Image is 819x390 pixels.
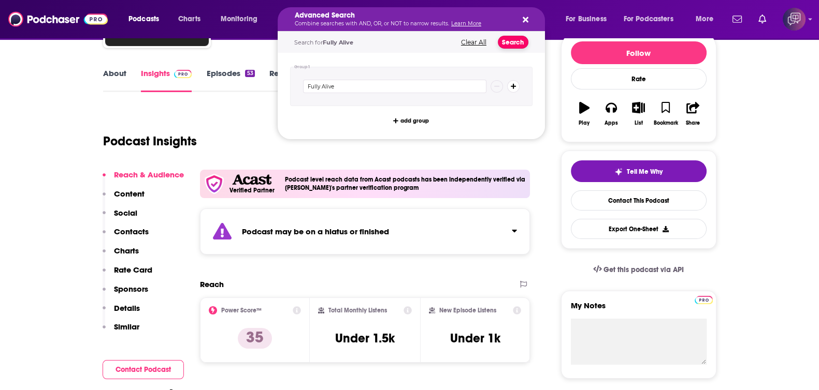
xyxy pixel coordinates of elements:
button: Follow [571,41,707,64]
h4: Group 1 [294,65,310,69]
span: More [696,12,713,26]
button: Share [679,95,706,132]
button: open menu [617,11,688,27]
button: Bookmark [652,95,679,132]
a: Contact This Podcast [571,190,707,211]
button: List [625,95,652,132]
img: User Profile [783,8,806,31]
button: Clear All [458,39,490,46]
a: Learn More [451,20,481,27]
label: My Notes [571,301,707,319]
img: Acast [232,174,271,185]
button: Contacts [103,227,149,246]
h2: Reach [200,279,224,289]
div: Rate [571,68,707,89]
p: Social [114,208,137,218]
img: verfied icon [204,174,224,194]
input: Type a keyword or phrase... [303,80,486,93]
button: open menu [558,11,620,27]
h5: Verified Partner [229,187,275,193]
p: Similar [114,322,139,332]
span: Tell Me Why [627,168,663,176]
a: About [103,68,126,92]
button: tell me why sparkleTell Me Why [571,160,707,182]
button: open menu [121,11,173,27]
div: Share [686,120,700,126]
a: Reviews [269,68,299,92]
button: Play [571,95,598,132]
section: Click to expand status details [200,208,530,254]
button: open menu [688,11,726,27]
p: Reach & Audience [114,170,184,179]
button: Export One-Sheet [571,219,707,239]
p: Rate Card [114,265,152,275]
div: Play [579,120,590,126]
button: Charts [103,246,139,265]
button: Content [103,189,145,208]
span: Podcasts [128,12,159,26]
button: Search [498,36,528,49]
span: add group [400,118,429,124]
button: Contact Podcast [103,360,184,379]
img: tell me why sparkle [614,168,623,176]
img: Podchaser Pro [174,70,192,78]
h4: Podcast level reach data from Acast podcasts has been independently verified via [PERSON_NAME]'s ... [285,176,526,191]
p: 35 [238,328,272,349]
button: Apps [598,95,625,132]
span: Logged in as corioliscompany [783,8,806,31]
button: Reach & Audience [103,170,184,189]
h3: Under 1.5k [335,331,395,346]
span: Get this podcast via API [604,265,684,274]
span: Monitoring [221,12,257,26]
p: Details [114,303,140,313]
div: 53 [245,70,254,77]
span: For Business [566,12,607,26]
a: InsightsPodchaser Pro [141,68,192,92]
a: Charts [171,11,207,27]
p: Contacts [114,227,149,236]
span: Fully Alive [323,39,353,46]
h1: Podcast Insights [103,133,197,149]
button: Social [103,208,137,227]
button: Sponsors [103,284,148,303]
a: Show notifications dropdown [728,10,746,28]
p: Charts [114,246,139,256]
button: Similar [103,322,139,341]
span: For Podcasters [624,12,673,26]
h5: Advanced Search [295,12,511,19]
p: Combine searches with AND, OR, or NOT to narrow results. [295,21,511,26]
button: Show profile menu [783,8,806,31]
h2: Total Monthly Listens [328,307,387,314]
div: Bookmark [653,120,678,126]
p: Content [114,189,145,199]
button: Rate Card [103,265,152,284]
a: Episodes53 [206,68,254,92]
img: Podchaser - Follow, Share and Rate Podcasts [8,9,108,29]
button: add group [390,114,432,127]
p: Sponsors [114,284,148,294]
h2: New Episode Listens [439,307,496,314]
div: Search podcasts, credits, & more... [288,7,555,31]
div: List [635,120,643,126]
button: Details [103,303,140,322]
img: Podchaser Pro [695,296,713,304]
div: Apps [605,120,618,126]
button: open menu [213,11,271,27]
strong: Podcast may be on a hiatus or finished [242,227,389,236]
a: Get this podcast via API [585,257,693,282]
h2: Power Score™ [221,307,262,314]
a: Pro website [695,294,713,304]
span: Charts [178,12,200,26]
h3: Under 1k [450,331,500,346]
span: Search for [294,39,353,46]
a: Show notifications dropdown [754,10,770,28]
